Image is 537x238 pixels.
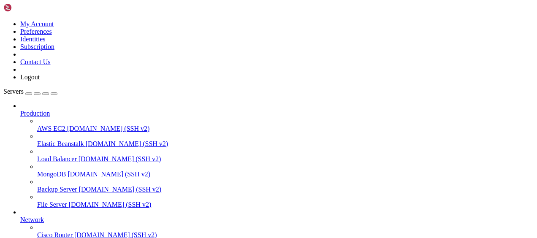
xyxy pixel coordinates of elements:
[37,201,534,208] a: File Server [DOMAIN_NAME] (SSH v2)
[37,133,534,148] li: Elastic Beanstalk [DOMAIN_NAME] (SSH v2)
[20,58,51,65] a: Contact Us
[79,186,162,193] span: [DOMAIN_NAME] (SSH v2)
[20,216,44,223] span: Network
[37,148,534,163] li: Load Balancer [DOMAIN_NAME] (SSH v2)
[20,216,534,224] a: Network
[20,28,52,35] a: Preferences
[86,140,168,147] span: [DOMAIN_NAME] (SSH v2)
[20,73,40,81] a: Logout
[20,110,50,117] span: Production
[37,117,534,133] li: AWS EC2 [DOMAIN_NAME] (SSH v2)
[20,43,54,50] a: Subscription
[37,155,77,162] span: Load Balancer
[37,170,534,178] a: MongoDB [DOMAIN_NAME] (SSH v2)
[20,102,534,208] li: Production
[37,125,534,133] a: AWS EC2 [DOMAIN_NAME] (SSH v2)
[20,35,46,43] a: Identities
[67,125,150,132] span: [DOMAIN_NAME] (SSH v2)
[37,201,67,208] span: File Server
[3,88,24,95] span: Servers
[20,20,54,27] a: My Account
[37,186,534,193] a: Backup Server [DOMAIN_NAME] (SSH v2)
[37,140,84,147] span: Elastic Beanstalk
[37,170,66,178] span: MongoDB
[79,155,161,162] span: [DOMAIN_NAME] (SSH v2)
[3,88,57,95] a: Servers
[37,186,77,193] span: Backup Server
[37,140,534,148] a: Elastic Beanstalk [DOMAIN_NAME] (SSH v2)
[68,170,150,178] span: [DOMAIN_NAME] (SSH v2)
[37,193,534,208] li: File Server [DOMAIN_NAME] (SSH v2)
[3,3,52,12] img: Shellngn
[20,110,534,117] a: Production
[69,201,152,208] span: [DOMAIN_NAME] (SSH v2)
[37,155,534,163] a: Load Balancer [DOMAIN_NAME] (SSH v2)
[37,178,534,193] li: Backup Server [DOMAIN_NAME] (SSH v2)
[37,163,534,178] li: MongoDB [DOMAIN_NAME] (SSH v2)
[37,125,65,132] span: AWS EC2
